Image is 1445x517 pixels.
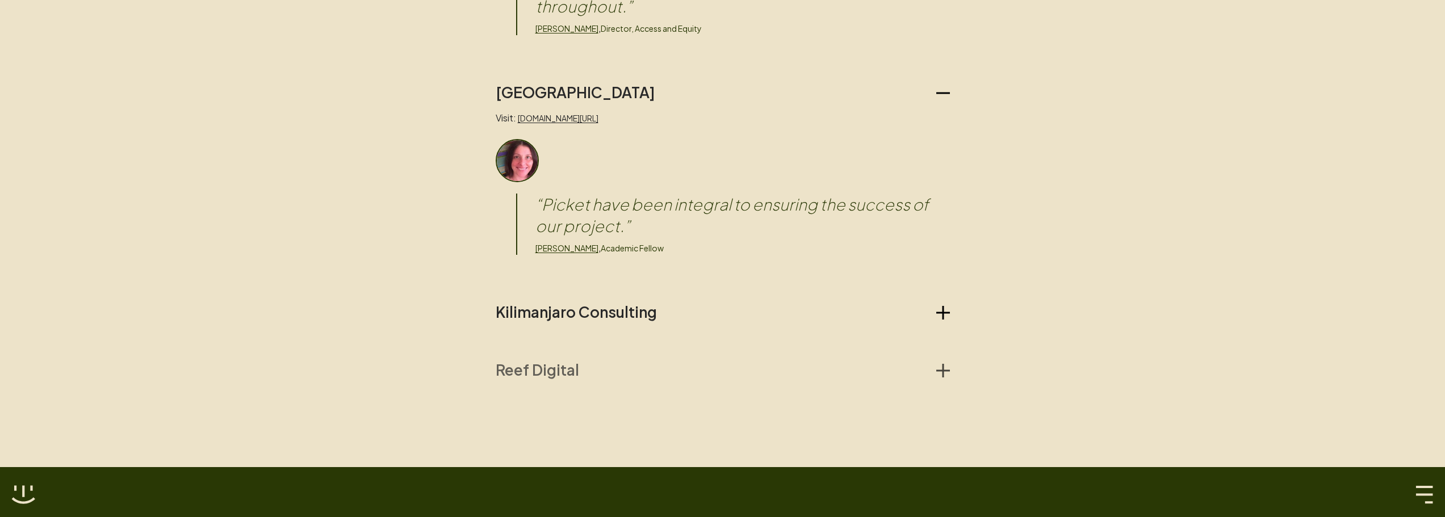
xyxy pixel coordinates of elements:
h2: Reef Digital [496,361,579,379]
h2: [GEOGRAPHIC_DATA] [496,83,655,102]
div: , [535,22,950,35]
p: Visit: [496,111,950,125]
p: Director, Access and Equity [601,22,702,35]
div: [GEOGRAPHIC_DATA] [496,102,950,255]
a: [DOMAIN_NAME][URL] [518,113,598,123]
div: , [535,241,950,255]
img: Client headshot [496,139,539,182]
h2: Kilimanjaro Consulting [496,303,657,321]
p: Academic Fellow [601,242,664,254]
blockquote: “ Picket have been integral to ensuring the success of our project. ” [535,194,950,237]
a: [PERSON_NAME] [535,23,598,33]
button: Reef Digital [496,361,950,379]
button: [GEOGRAPHIC_DATA] [496,83,950,102]
button: Kilimanjaro Consulting [496,303,950,321]
a: [PERSON_NAME] [535,243,598,253]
